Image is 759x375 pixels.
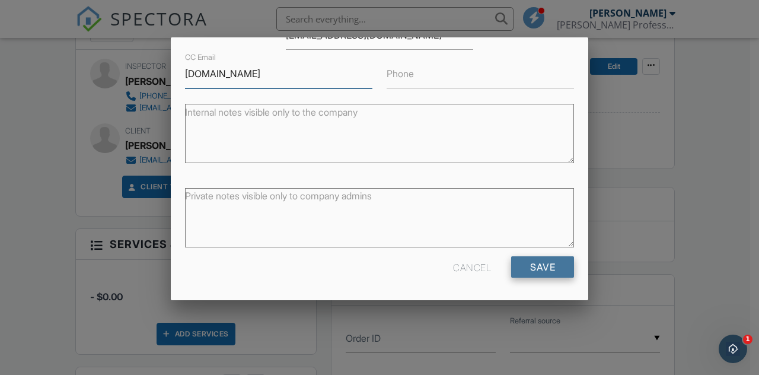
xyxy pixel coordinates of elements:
[185,106,358,119] label: Internal notes visible only to the company
[185,189,372,202] label: Private notes visible only to company admins
[387,67,414,80] label: Phone
[185,52,216,63] label: CC Email
[743,335,752,344] span: 1
[719,335,747,363] iframe: Intercom live chat
[453,256,491,278] div: Cancel
[511,256,574,278] input: Save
